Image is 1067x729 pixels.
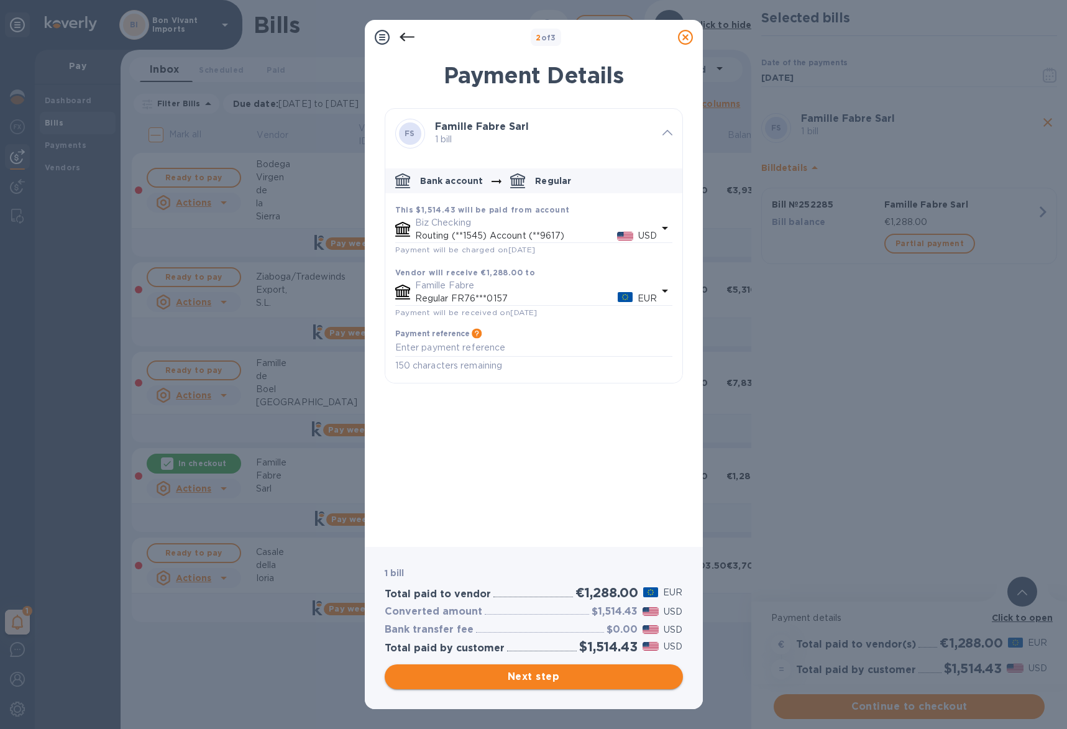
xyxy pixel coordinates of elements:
[575,585,638,600] h2: €1,288.00
[607,624,638,636] h3: $0.00
[385,109,682,158] div: FSFamille Fabre Sarl 1 bill
[385,589,491,600] h3: Total paid to vendor
[664,640,682,653] p: USD
[415,229,617,242] p: Routing (**1545) Account (**9617)
[395,669,673,684] span: Next step
[579,639,637,654] h2: $1,514.43
[405,129,415,138] b: FS
[385,62,683,88] h1: Payment Details
[535,175,571,187] p: Regular
[395,205,570,214] b: This $1,514.43 will be paid from account
[385,643,505,654] h3: Total paid by customer
[643,642,659,651] img: USD
[663,586,682,599] p: EUR
[643,607,659,616] img: USD
[385,606,482,618] h3: Converted amount
[638,292,657,305] p: EUR
[385,568,405,578] b: 1 bill
[592,606,638,618] h3: $1,514.43
[385,624,474,636] h3: Bank transfer fee
[395,268,536,277] b: Vendor will receive €1,288.00 to
[536,33,541,42] span: 2
[395,359,672,373] p: 150 characters remaining
[536,33,556,42] b: of 3
[415,292,618,305] p: Regular FR76***0157
[638,229,657,242] p: USD
[415,216,657,229] p: Biz Checking
[395,245,536,254] span: Payment will be charged on [DATE]
[435,121,529,132] b: Famille Fabre Sarl
[385,163,682,383] div: default-method
[420,175,483,187] p: Bank account
[664,623,682,636] p: USD
[435,133,653,146] p: 1 bill
[415,279,657,292] p: Famille Fabre
[395,329,469,338] h3: Payment reference
[664,605,682,618] p: USD
[617,232,634,241] img: USD
[395,308,538,317] span: Payment will be received on [DATE]
[385,664,683,689] button: Next step
[643,625,659,634] img: USD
